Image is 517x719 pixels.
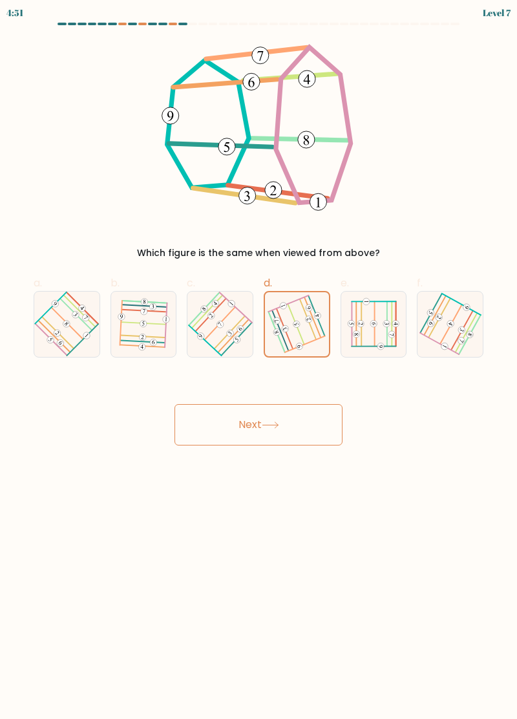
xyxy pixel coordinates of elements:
[174,404,343,445] button: Next
[483,6,511,19] div: Level 7
[264,275,272,290] span: d.
[341,275,349,290] span: e.
[6,6,23,19] div: 4:51
[417,275,423,290] span: f.
[187,275,195,290] span: c.
[34,275,42,290] span: a.
[41,246,476,260] div: Which figure is the same when viewed from above?
[111,275,120,290] span: b.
